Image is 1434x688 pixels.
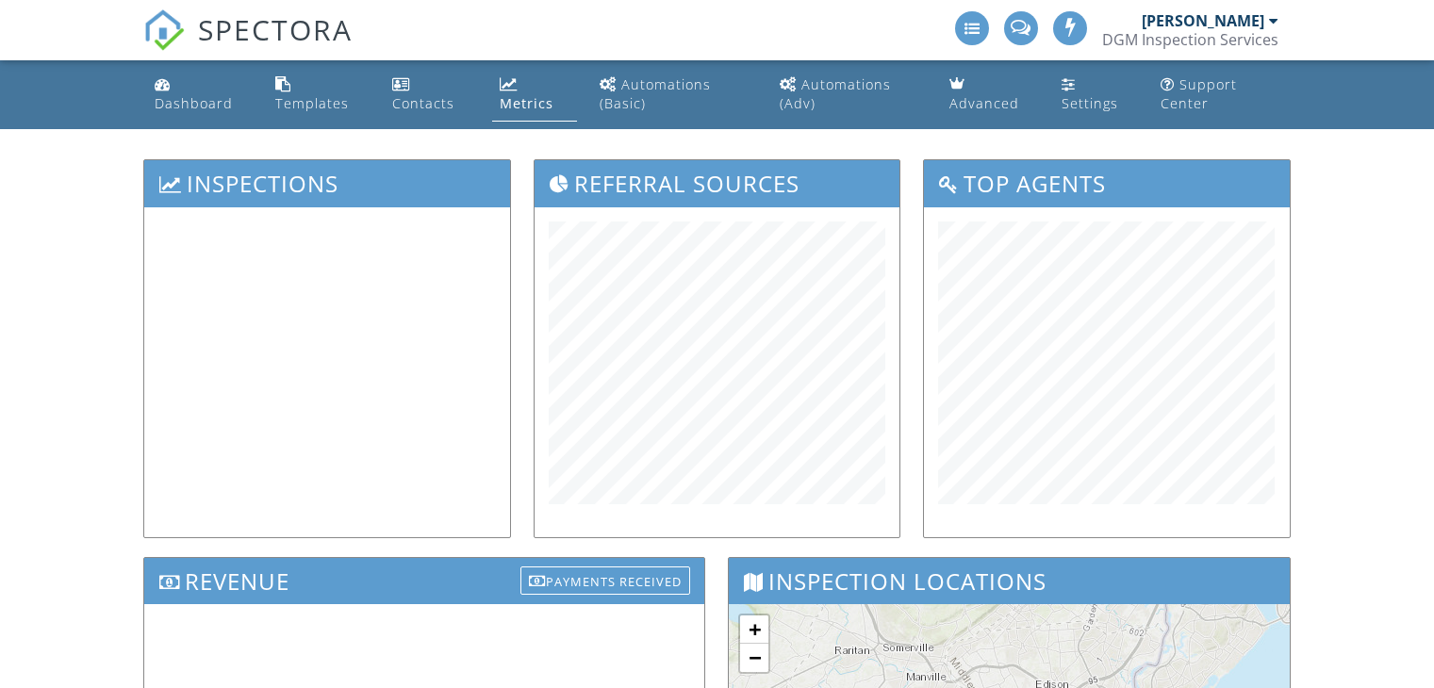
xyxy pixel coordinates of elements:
[600,75,711,112] div: Automations (Basic)
[780,75,891,112] div: Automations (Adv)
[535,160,900,206] h3: Referral Sources
[392,94,454,112] div: Contacts
[520,563,690,594] a: Payments Received
[147,68,253,122] a: Dashboard
[740,644,768,672] a: Zoom out
[268,68,370,122] a: Templates
[942,68,1039,122] a: Advanced
[492,68,577,122] a: Metrics
[155,94,233,112] div: Dashboard
[1153,68,1287,122] a: Support Center
[1142,11,1264,30] div: [PERSON_NAME]
[143,25,353,65] a: SPECTORA
[198,9,353,49] span: SPECTORA
[924,160,1290,206] h3: Top Agents
[1102,30,1278,49] div: DGM Inspection Services
[500,94,553,112] div: Metrics
[772,68,927,122] a: Automations (Advanced)
[729,558,1289,604] h3: Inspection Locations
[1161,75,1237,112] div: Support Center
[520,566,690,595] div: Payments Received
[1054,68,1138,122] a: Settings
[275,94,349,112] div: Templates
[949,94,1019,112] div: Advanced
[385,68,477,122] a: Contacts
[144,558,704,604] h3: Revenue
[740,615,768,644] a: Zoom in
[144,160,510,206] h3: Inspections
[143,9,185,51] img: The Best Home Inspection Software - Spectora
[592,68,756,122] a: Automations (Basic)
[1062,94,1118,112] div: Settings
